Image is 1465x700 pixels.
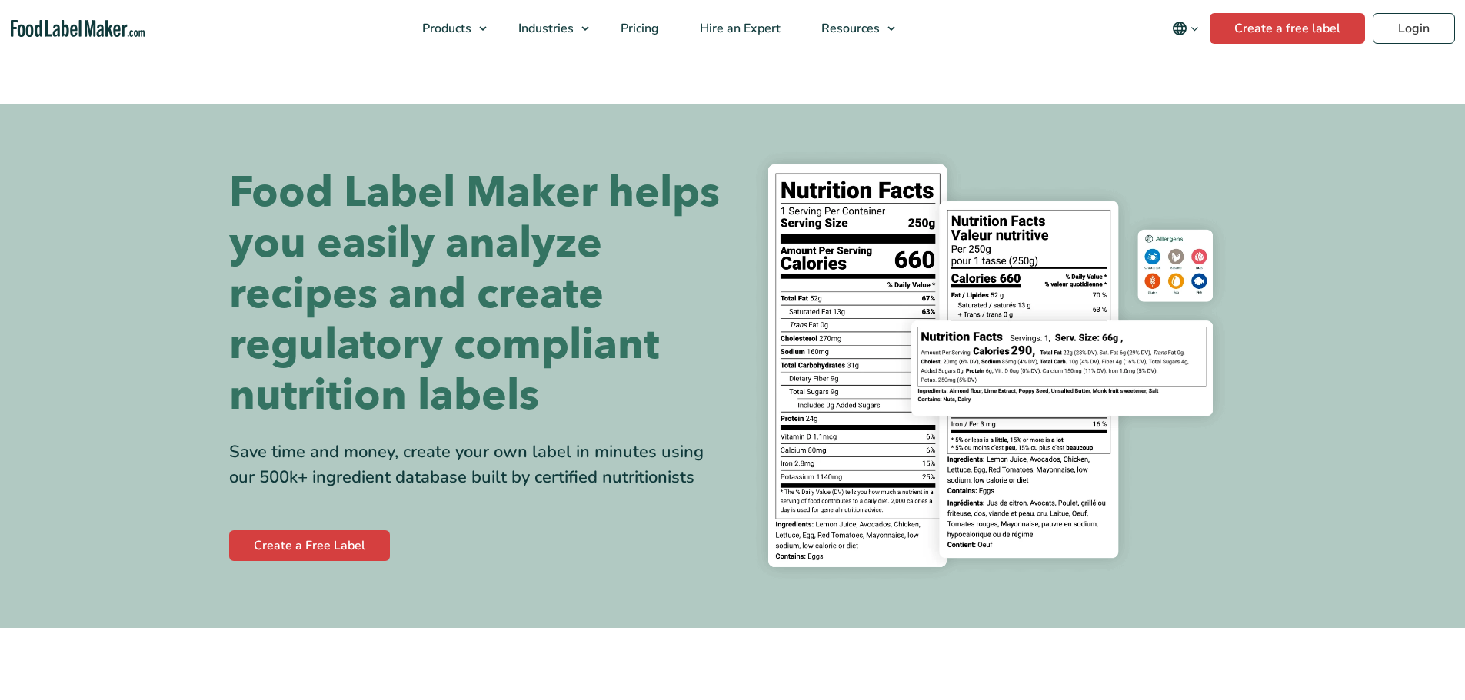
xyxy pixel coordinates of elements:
[695,20,782,37] span: Hire an Expert
[1373,13,1455,44] a: Login
[229,530,390,561] a: Create a Free Label
[229,168,721,421] h1: Food Label Maker helps you easily analyze recipes and create regulatory compliant nutrition labels
[229,440,721,490] div: Save time and money, create your own label in minutes using our 500k+ ingredient database built b...
[514,20,575,37] span: Industries
[817,20,881,37] span: Resources
[616,20,661,37] span: Pricing
[418,20,473,37] span: Products
[1161,13,1210,44] button: Change language
[1210,13,1365,44] a: Create a free label
[11,20,145,38] a: Food Label Maker homepage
